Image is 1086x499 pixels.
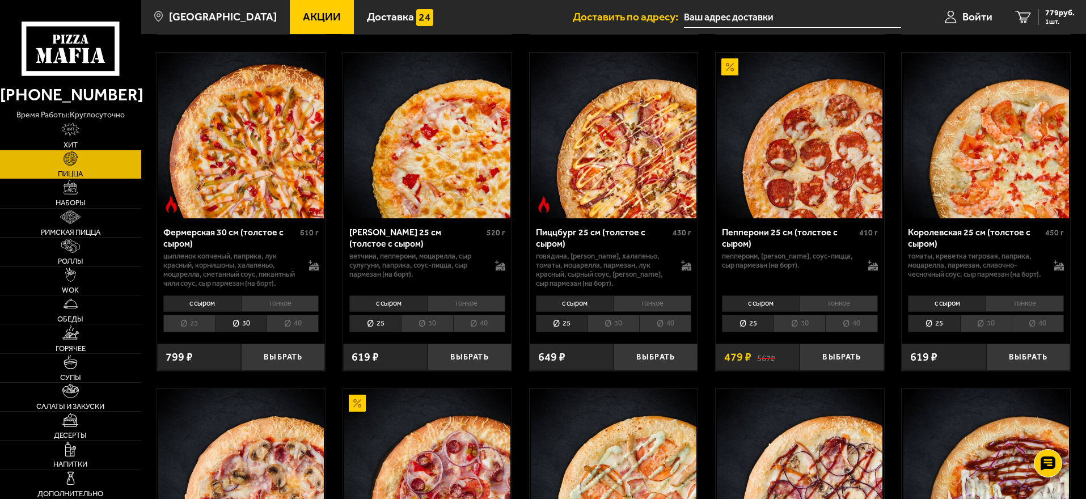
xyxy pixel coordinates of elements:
img: Королевская 25 см (толстое с сыром) [903,53,1069,218]
div: Королевская 25 см (толстое с сыром) [908,227,1042,248]
button: Выбрать [800,344,884,371]
span: Роллы [58,257,83,265]
a: Острое блюдоФермерская 30 см (толстое с сыром) [157,53,326,218]
img: Пепперони 25 см (толстое с сыром) [717,53,882,218]
img: Акционный [721,58,738,75]
li: 30 [774,315,825,332]
span: 619 ₽ [352,352,379,363]
span: Горячее [56,345,86,352]
span: Супы [60,374,81,381]
span: 450 г [1045,228,1064,238]
span: 1 шт. [1045,18,1075,25]
div: Пиццбург 25 см (толстое с сыром) [536,227,670,248]
li: тонкое [613,295,691,311]
button: Выбрать [241,344,325,371]
span: Пицца [58,170,83,177]
li: 25 [536,315,588,332]
span: 649 ₽ [538,352,565,363]
img: Прошутто Формаджио 25 см (толстое с сыром) [344,53,510,218]
li: 30 [401,315,453,332]
a: Прошутто Формаджио 25 см (толстое с сыром) [343,53,512,218]
div: Пепперони 25 см (толстое с сыром) [722,227,856,248]
span: WOK [62,286,79,294]
span: 779 руб. [1045,9,1075,17]
div: [PERSON_NAME] 25 см (толстое с сыром) [349,227,484,248]
li: тонкое [986,295,1064,311]
button: Выбрать [428,344,512,371]
s: 567 ₽ [757,352,775,363]
a: АкционныйПепперони 25 см (толстое с сыром) [716,53,884,218]
a: Острое блюдоПиццбург 25 см (толстое с сыром) [530,53,698,218]
li: с сыром [349,295,427,311]
li: с сыром [163,295,241,311]
li: 25 [163,315,215,332]
span: Наборы [56,199,86,206]
img: Акционный [349,395,366,412]
li: 30 [960,315,1012,332]
span: 610 г [300,228,319,238]
p: пепперони, [PERSON_NAME], соус-пицца, сыр пармезан (на борт). [722,252,856,270]
li: 40 [639,315,691,332]
li: 25 [722,315,774,332]
li: 25 [908,315,960,332]
span: Десерты [54,432,87,439]
p: цыпленок копченый, паприка, лук красный, корнишоны, халапеньо, моцарелла, сметанный соус, пикантн... [163,252,298,288]
span: [GEOGRAPHIC_DATA] [169,11,277,22]
li: 30 [215,315,267,332]
span: Доставка [367,11,414,22]
span: 410 г [859,228,878,238]
li: тонкое [241,295,319,311]
img: Острое блюдо [163,196,180,213]
li: 40 [267,315,319,332]
input: Ваш адрес доставки [684,7,901,28]
li: с сыром [908,295,986,311]
a: Королевская 25 см (толстое с сыром) [902,53,1070,218]
p: ветчина, пепперони, моцарелла, сыр сулугуни, паприка, соус-пицца, сыр пармезан (на борт). [349,252,484,279]
span: 619 ₽ [910,352,937,363]
li: с сыром [536,295,614,311]
img: Пиццбург 25 см (толстое с сыром) [531,53,696,218]
span: Обеды [57,315,83,323]
button: Выбрать [614,344,698,371]
li: тонкое [427,295,505,311]
span: 479 ₽ [724,352,751,363]
span: Доставить по адресу: [573,11,684,22]
span: 520 г [487,228,505,238]
span: Акции [303,11,341,22]
span: 799 ₽ [166,352,193,363]
p: говядина, [PERSON_NAME], халапеньо, томаты, моцарелла, пармезан, лук красный, сырный соус, [PERSO... [536,252,670,288]
span: 430 г [673,228,691,238]
span: Дополнительно [37,490,103,497]
li: 25 [349,315,401,332]
li: 30 [588,315,639,332]
img: Острое блюдо [535,196,552,213]
img: Фермерская 30 см (толстое с сыром) [158,53,324,218]
li: 40 [453,315,505,332]
li: 40 [825,315,877,332]
img: 15daf4d41897b9f0e9f617042186c801.svg [416,9,433,26]
li: тонкое [800,295,878,311]
span: Хит [64,141,78,149]
p: томаты, креветка тигровая, паприка, моцарелла, пармезан, сливочно-чесночный соус, сыр пармезан (н... [908,252,1042,279]
span: Римская пицца [41,229,100,236]
span: Войти [962,11,992,22]
div: Фермерская 30 см (толстое с сыром) [163,227,298,248]
li: с сыром [722,295,800,311]
span: Салаты и закуски [36,403,104,410]
button: Выбрать [986,344,1070,371]
li: 40 [1012,315,1064,332]
span: Напитки [53,460,87,468]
